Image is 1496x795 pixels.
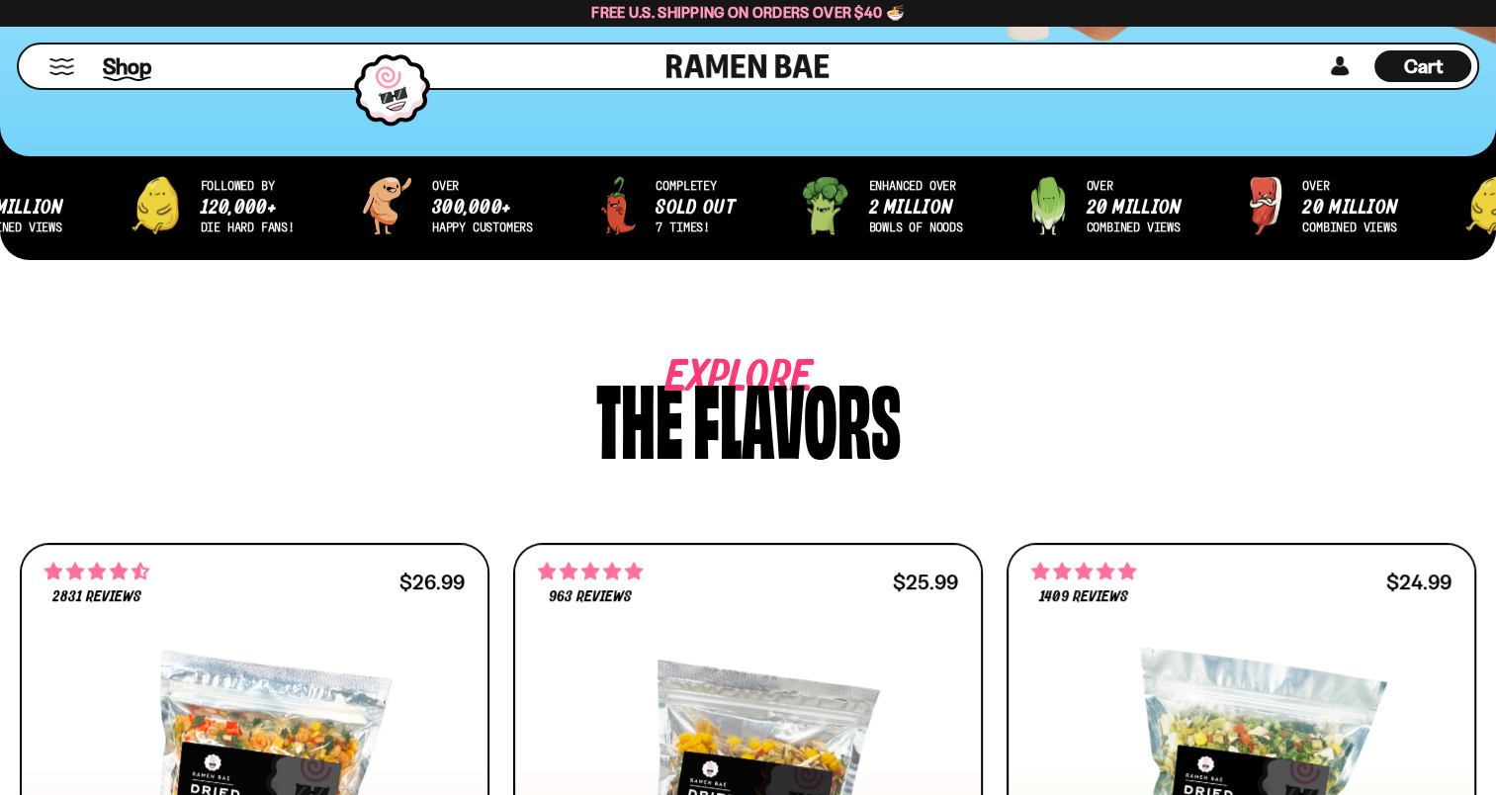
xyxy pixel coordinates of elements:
[1039,589,1127,605] span: 1409 reviews
[48,58,75,75] button: Mobile Menu Trigger
[591,3,905,22] span: Free U.S. Shipping on Orders over $40 🍜
[399,573,465,591] div: $26.99
[1386,573,1452,591] div: $24.99
[103,51,151,81] span: Shop
[1031,559,1136,584] span: 4.76 stars
[1404,54,1443,78] span: Cart
[693,369,901,463] div: flavors
[549,589,632,605] span: 963 reviews
[893,573,958,591] div: $25.99
[596,369,683,463] div: The
[1374,44,1471,88] div: Cart
[538,559,643,584] span: 4.75 stars
[665,369,752,388] span: Explore
[52,589,141,605] span: 2831 reviews
[44,559,149,584] span: 4.68 stars
[103,48,151,83] a: Shop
